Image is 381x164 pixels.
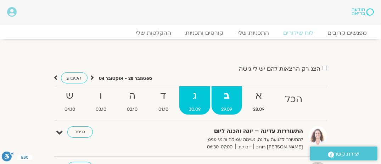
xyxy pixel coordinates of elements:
[275,86,312,115] a: הכל
[61,72,88,83] a: השבוע
[253,143,303,151] span: [PERSON_NAME] רוחם
[55,86,85,115] a: ש04.10
[212,88,242,104] strong: ב
[205,143,235,151] span: 06:30-07:00
[235,143,253,151] span: יום שני
[276,29,320,37] a: לוח שידורים
[239,66,321,72] label: הצג רק הרצאות להם יש לי גישה
[149,86,178,115] a: ד01.10
[179,106,210,113] span: 30.09
[212,86,242,115] a: ב29.09
[55,106,85,113] span: 04.10
[99,75,152,82] p: ספטמבר 28 - אוקטובר 04
[310,147,377,160] a: יצירת קשר
[149,88,178,104] strong: ד
[243,106,274,113] span: 28.09
[151,136,303,143] p: להתעורר לתנועה עדינה, נשימה עמוקה ורוגע פנימי
[67,126,93,138] a: כניסה
[86,88,116,104] strong: ו
[230,29,276,37] a: התכניות שלי
[212,106,242,113] span: 29.09
[117,86,147,115] a: ה02.10
[178,29,230,37] a: קורסים ותכניות
[149,106,178,113] span: 01.10
[243,86,274,115] a: א28.09
[117,88,147,104] strong: ה
[275,92,312,108] strong: הכל
[7,29,374,37] nav: Menu
[334,149,360,159] span: יצירת קשר
[179,86,210,115] a: ג30.09
[67,75,82,81] span: השבוע
[117,106,147,113] span: 02.10
[55,88,85,104] strong: ש
[243,88,274,104] strong: א
[320,29,374,37] a: מפגשים קרובים
[129,29,178,37] a: ההקלטות שלי
[86,106,116,113] span: 03.10
[179,88,210,104] strong: ג
[86,86,116,115] a: ו03.10
[151,126,303,136] strong: התעוררות עדינה – יוגה והכנה ליום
